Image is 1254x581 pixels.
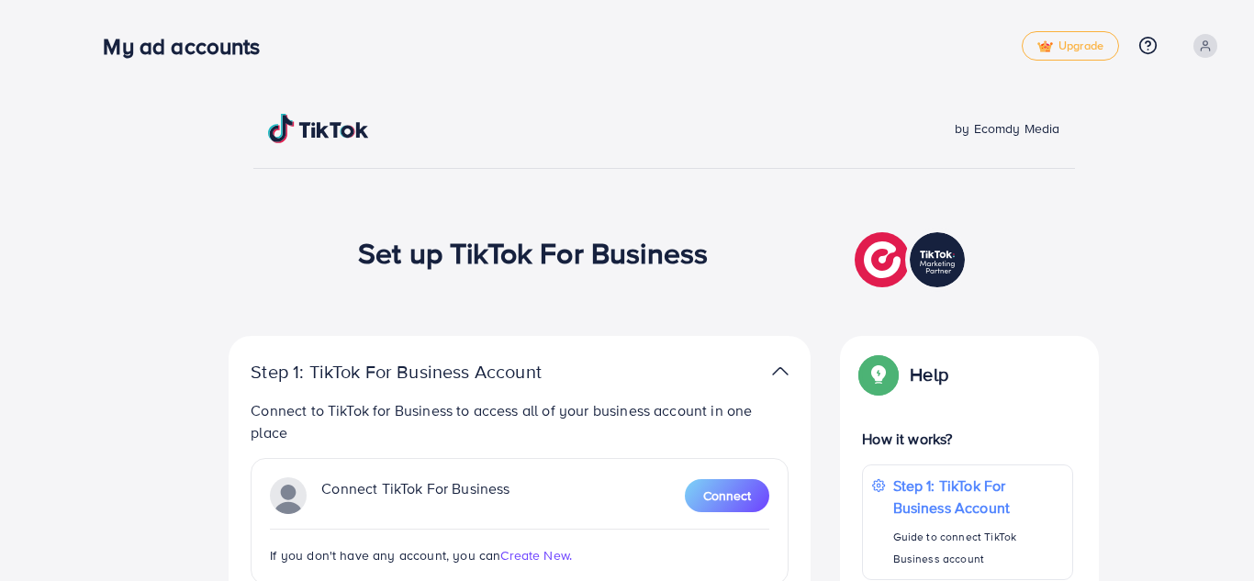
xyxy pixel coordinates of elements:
[1022,31,1119,61] a: tickUpgrade
[862,428,1073,450] p: How it works?
[103,33,274,60] h3: My ad accounts
[772,358,789,385] img: TikTok partner
[251,361,599,383] p: Step 1: TikTok For Business Account
[1037,40,1053,53] img: tick
[955,119,1059,138] span: by Ecomdy Media
[893,526,1063,570] p: Guide to connect TikTok Business account
[855,228,969,292] img: TikTok partner
[893,475,1063,519] p: Step 1: TikTok For Business Account
[910,363,948,385] p: Help
[862,358,895,391] img: Popup guide
[358,235,708,270] h1: Set up TikTok For Business
[268,114,369,143] img: TikTok
[1037,39,1103,53] span: Upgrade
